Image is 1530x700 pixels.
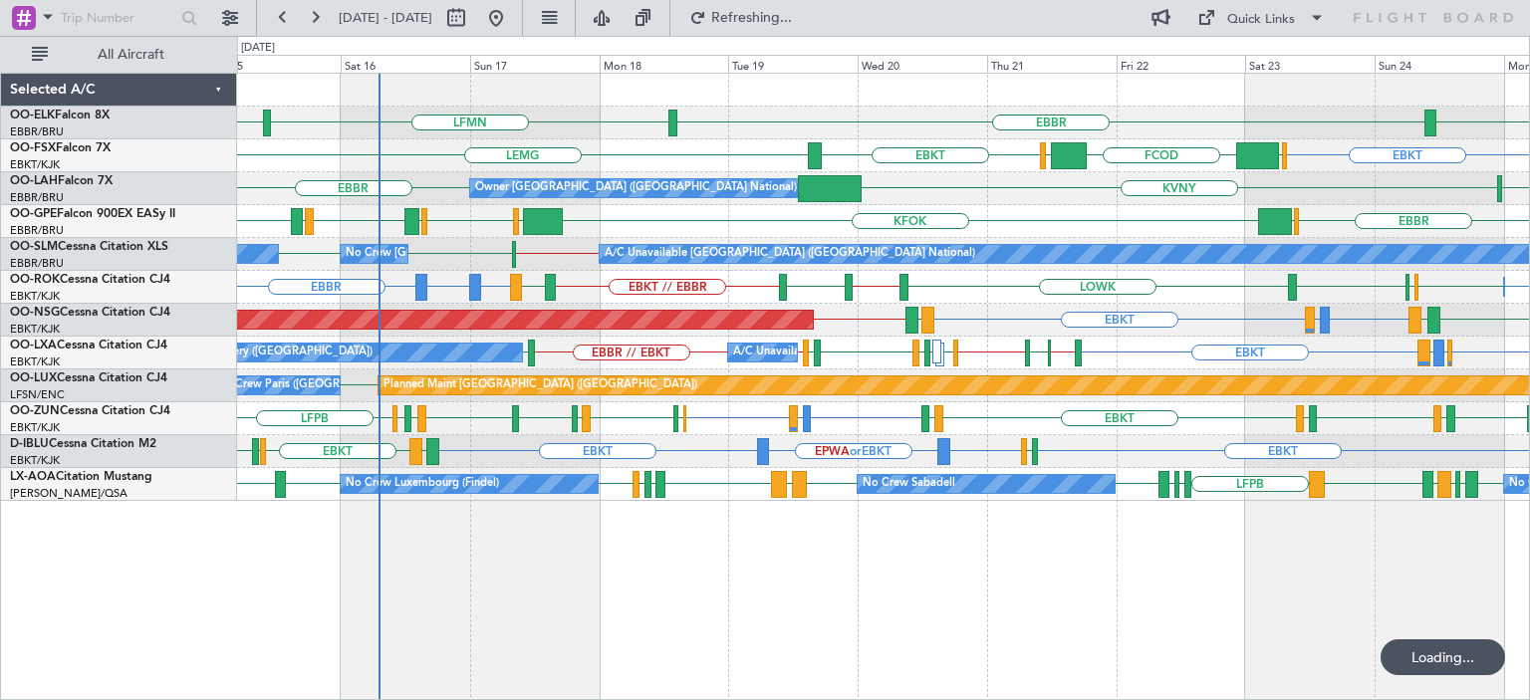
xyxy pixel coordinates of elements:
button: All Aircraft [22,39,216,71]
span: OO-SLM [10,241,58,253]
span: OO-FSX [10,142,56,154]
div: Sat 16 [341,55,470,73]
span: D-IBLU [10,438,49,450]
a: EBKT/KJK [10,420,60,435]
a: [PERSON_NAME]/QSA [10,486,127,501]
a: EBKT/KJK [10,322,60,337]
a: LFSN/ENC [10,387,65,402]
div: Sat 23 [1245,55,1375,73]
a: OO-ZUNCessna Citation CJ4 [10,405,170,417]
div: Sun 24 [1375,55,1504,73]
a: OO-LXACessna Citation CJ4 [10,340,167,351]
span: All Aircraft [52,48,210,62]
div: Owner [GEOGRAPHIC_DATA] ([GEOGRAPHIC_DATA] National) [475,173,797,203]
a: OO-FSXFalcon 7X [10,142,111,154]
div: Planned Maint [GEOGRAPHIC_DATA] ([GEOGRAPHIC_DATA]) [383,370,697,400]
a: OO-GPEFalcon 900EX EASy II [10,208,175,220]
a: EBBR/BRU [10,124,64,139]
div: A/C Unavailable [733,338,816,367]
div: No Crew Sabadell [863,469,955,499]
span: OO-ZUN [10,405,60,417]
input: Trip Number [61,3,175,33]
div: No Crew Paris ([GEOGRAPHIC_DATA]) [216,370,413,400]
div: [DATE] [241,40,275,57]
a: OO-LAHFalcon 7X [10,175,113,187]
span: OO-LXA [10,340,57,351]
div: No Crew [GEOGRAPHIC_DATA] ([GEOGRAPHIC_DATA] National) [346,239,679,269]
div: Quick Links [1227,10,1295,30]
div: A/C Unavailable [GEOGRAPHIC_DATA] ([GEOGRAPHIC_DATA] National) [605,239,975,269]
span: [DATE] - [DATE] [339,9,432,27]
div: Loading... [1381,639,1505,675]
div: No Crew Luxembourg (Findel) [346,469,499,499]
div: No Crew Chambery ([GEOGRAPHIC_DATA]) [147,338,373,367]
span: OO-LAH [10,175,58,187]
a: EBBR/BRU [10,256,64,271]
button: Quick Links [1187,2,1335,34]
span: Refreshing... [710,11,794,25]
a: EBKT/KJK [10,289,60,304]
a: OO-ELKFalcon 8X [10,110,110,121]
span: OO-ELK [10,110,55,121]
span: OO-NSG [10,307,60,319]
div: Thu 21 [987,55,1117,73]
span: OO-ROK [10,274,60,286]
a: EBKT/KJK [10,354,60,369]
span: OO-GPE [10,208,57,220]
a: EBBR/BRU [10,190,64,205]
div: Fri 22 [1117,55,1246,73]
div: Sun 17 [470,55,600,73]
button: Refreshing... [680,2,800,34]
span: LX-AOA [10,471,56,483]
div: Fri 15 [211,55,341,73]
a: EBKT/KJK [10,453,60,468]
a: EBBR/BRU [10,223,64,238]
a: EBKT/KJK [10,157,60,172]
a: OO-ROKCessna Citation CJ4 [10,274,170,286]
div: Mon 18 [600,55,729,73]
a: D-IBLUCessna Citation M2 [10,438,156,450]
a: OO-NSGCessna Citation CJ4 [10,307,170,319]
a: OO-SLMCessna Citation XLS [10,241,168,253]
a: OO-LUXCessna Citation CJ4 [10,372,167,384]
a: LX-AOACitation Mustang [10,471,152,483]
div: Tue 19 [728,55,858,73]
div: Wed 20 [858,55,987,73]
span: OO-LUX [10,372,57,384]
